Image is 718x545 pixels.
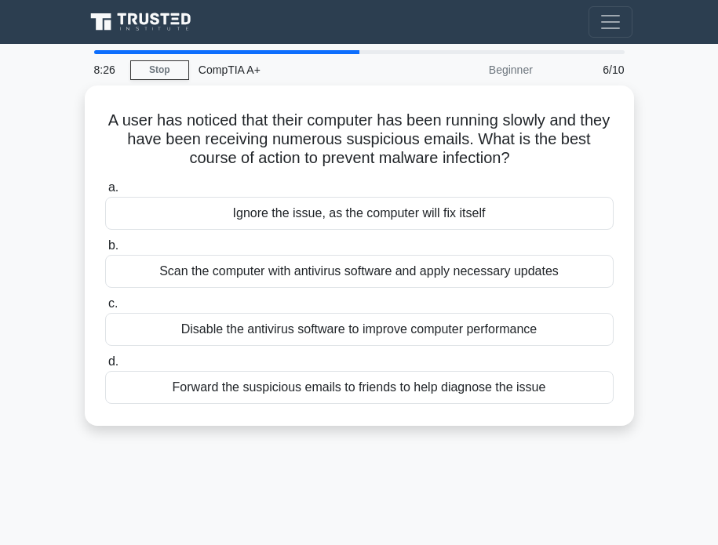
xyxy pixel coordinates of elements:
div: Beginner [405,54,542,85]
span: a. [108,180,118,194]
span: c. [108,296,118,310]
div: 6/10 [542,54,634,85]
h5: A user has noticed that their computer has been running slowly and they have been receiving numer... [104,111,615,169]
div: Disable the antivirus software to improve computer performance [105,313,614,346]
div: 8:26 [85,54,130,85]
div: Ignore the issue, as the computer will fix itself [105,197,614,230]
span: d. [108,354,118,368]
a: Stop [130,60,189,80]
button: Toggle navigation [589,6,632,38]
div: Forward the suspicious emails to friends to help diagnose the issue [105,371,614,404]
span: b. [108,238,118,252]
div: Scan the computer with antivirus software and apply necessary updates [105,255,614,288]
div: CompTIA A+ [189,54,405,85]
